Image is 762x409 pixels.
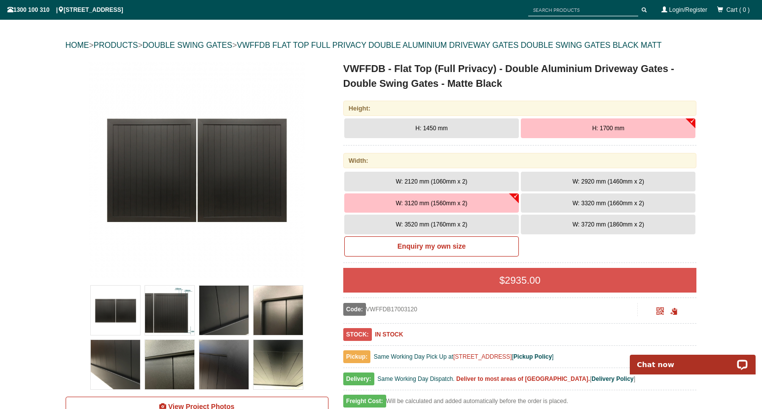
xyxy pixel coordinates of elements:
div: [ ] [343,373,697,390]
span: Same Working Day Dispatch. [377,375,455,382]
img: VWFFDB - Flat Top (Full Privacy) - Double Aluminium Driveway Gates - Double Swing Gates - Matte B... [145,340,194,389]
a: HOME [66,41,89,49]
a: Delivery Policy [591,375,633,382]
a: VWFFDB FLAT TOP FULL PRIVACY DOUBLE ALUMINIUM DRIVEWAY GATES DOUBLE SWING GATES BLACK MATT [237,41,661,49]
span: Same Working Day Pick Up at [ ] [374,353,554,360]
div: Width: [343,153,697,168]
button: W: 3320 mm (1660mm x 2) [521,193,695,213]
span: W: 3520 mm (1760mm x 2) [396,221,467,228]
span: W: 2920 mm (1460mm x 2) [573,178,644,185]
button: W: 3720 mm (1860mm x 2) [521,215,695,234]
img: VWFFDB - Flat Top (Full Privacy) - Double Aluminium Driveway Gates - Double Swing Gates - Matte B... [254,340,303,389]
button: W: 2920 mm (1460mm x 2) [521,172,695,191]
span: W: 3120 mm (1560mm x 2) [396,200,467,207]
input: SEARCH PRODUCTS [528,4,638,16]
div: Height: [343,101,697,116]
button: H: 1700 mm [521,118,695,138]
b: Enquiry my own size [398,242,466,250]
span: W: 3320 mm (1660mm x 2) [573,200,644,207]
div: > > > [66,30,697,61]
button: H: 1450 mm [344,118,519,138]
button: W: 2120 mm (1060mm x 2) [344,172,519,191]
div: $ [343,268,697,293]
span: Pickup: [343,350,370,363]
a: DOUBLE SWING GATES [143,41,232,49]
a: Pickup Policy [513,353,552,360]
span: Freight Cost: [343,395,386,408]
img: VWFFDB - Flat Top (Full Privacy) - Double Aluminium Driveway Gates - Double Swing Gates - Matte B... [91,340,140,389]
span: Code: [343,303,366,316]
a: Login/Register [669,6,707,13]
h1: VWFFDB - Flat Top (Full Privacy) - Double Aluminium Driveway Gates - Double Swing Gates - Matte B... [343,61,697,91]
img: VWFFDB - Flat Top (Full Privacy) - Double Aluminium Driveway Gates - Double Swing Gates - Matte B... [88,61,305,278]
a: PRODUCTS [94,41,138,49]
img: VWFFDB - Flat Top (Full Privacy) - Double Aluminium Driveway Gates - Double Swing Gates - Matte B... [199,286,249,335]
span: Cart ( 0 ) [726,6,750,13]
a: Click to enlarge and scan to share. [656,309,664,316]
a: Enquiry my own size [344,236,519,257]
img: VWFFDB - Flat Top (Full Privacy) - Double Aluminium Driveway Gates - Double Swing Gates - Matte B... [145,286,194,335]
a: VWFFDB - Flat Top (Full Privacy) - Double Aluminium Driveway Gates - Double Swing Gates - Matte B... [67,61,327,278]
b: Deliver to most areas of [GEOGRAPHIC_DATA]. [456,375,590,382]
button: W: 3520 mm (1760mm x 2) [344,215,519,234]
img: VWFFDB - Flat Top (Full Privacy) - Double Aluminium Driveway Gates - Double Swing Gates - Matte B... [91,286,140,335]
img: VWFFDB - Flat Top (Full Privacy) - Double Aluminium Driveway Gates - Double Swing Gates - Matte B... [199,340,249,389]
span: H: 1700 mm [592,125,624,132]
span: W: 3720 mm (1860mm x 2) [573,221,644,228]
span: 1300 100 310 | [STREET_ADDRESS] [7,6,123,13]
b: IN STOCK [375,331,403,338]
img: VWFFDB - Flat Top (Full Privacy) - Double Aluminium Driveway Gates - Double Swing Gates - Matte B... [254,286,303,335]
button: W: 3120 mm (1560mm x 2) [344,193,519,213]
span: Click to copy the URL [670,308,678,315]
span: W: 2120 mm (1060mm x 2) [396,178,467,185]
div: VWFFDB17003120 [343,303,638,316]
iframe: LiveChat chat widget [623,343,762,374]
span: H: 1450 mm [415,125,447,132]
span: STOCK: [343,328,372,341]
a: [STREET_ADDRESS] [453,353,512,360]
span: 2935.00 [505,275,541,286]
span: Delivery: [343,372,374,385]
